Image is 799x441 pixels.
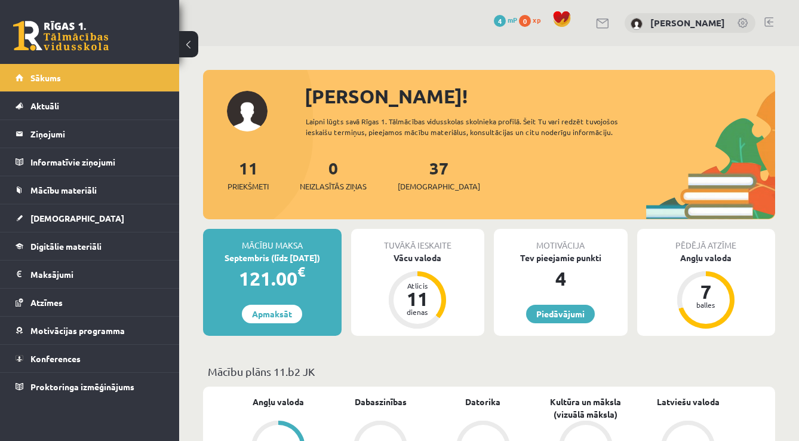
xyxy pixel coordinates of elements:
[637,252,776,264] div: Angļu valoda
[351,252,485,264] div: Vācu valoda
[30,297,63,308] span: Atzīmes
[533,15,540,24] span: xp
[305,82,775,111] div: [PERSON_NAME]!
[30,381,134,392] span: Proktoringa izmēģinājums
[30,213,124,223] span: [DEMOGRAPHIC_DATA]
[30,148,164,176] legend: Informatīvie ziņojumi
[16,148,164,176] a: Informatīvie ziņojumi
[30,185,97,195] span: Mācību materiāli
[494,229,628,252] div: Motivācija
[13,21,109,51] a: Rīgas 1. Tālmācības vidusskola
[399,289,435,308] div: 11
[16,92,164,120] a: Aktuāli
[355,396,407,408] a: Dabaszinības
[637,252,776,330] a: Angļu valoda 7 balles
[688,301,724,308] div: balles
[398,157,480,192] a: 37[DEMOGRAPHIC_DATA]
[519,15,531,27] span: 0
[16,64,164,91] a: Sākums
[306,116,649,137] div: Laipni lūgts savā Rīgas 1. Tālmācības vidusskolas skolnieka profilā. Šeit Tu vari redzēt tuvojošo...
[534,396,637,421] a: Kultūra un māksla (vizuālā māksla)
[300,157,367,192] a: 0Neizlasītās ziņas
[16,317,164,344] a: Motivācijas programma
[637,229,776,252] div: Pēdējā atzīme
[399,308,435,316] div: dienas
[494,15,517,24] a: 4 mP
[16,176,164,204] a: Mācību materiāli
[16,261,164,288] a: Maksājumi
[242,305,302,323] a: Apmaksāt
[208,363,770,379] p: Mācību plāns 11.b2 JK
[494,252,628,264] div: Tev pieejamie punkti
[300,180,367,192] span: Neizlasītās ziņas
[16,289,164,316] a: Atzīmes
[16,373,164,400] a: Proktoringa izmēģinājums
[30,325,125,336] span: Motivācijas programma
[30,241,102,252] span: Digitālie materiāli
[351,229,485,252] div: Tuvākā ieskaite
[30,261,164,288] legend: Maksājumi
[398,180,480,192] span: [DEMOGRAPHIC_DATA]
[494,264,628,293] div: 4
[16,232,164,260] a: Digitālie materiāli
[16,204,164,232] a: [DEMOGRAPHIC_DATA]
[688,282,724,301] div: 7
[526,305,595,323] a: Piedāvājumi
[399,282,435,289] div: Atlicis
[297,263,305,280] span: €
[16,345,164,372] a: Konferences
[203,252,342,264] div: Septembris (līdz [DATE])
[30,100,59,111] span: Aktuāli
[657,396,720,408] a: Latviešu valoda
[203,229,342,252] div: Mācību maksa
[30,120,164,148] legend: Ziņojumi
[351,252,485,330] a: Vācu valoda Atlicis 11 dienas
[650,17,725,29] a: [PERSON_NAME]
[203,264,342,293] div: 121.00
[465,396,500,408] a: Datorika
[30,72,61,83] span: Sākums
[253,396,304,408] a: Angļu valoda
[631,18,643,30] img: Laura Liepiņa
[30,353,81,364] span: Konferences
[16,120,164,148] a: Ziņojumi
[228,180,269,192] span: Priekšmeti
[228,157,269,192] a: 11Priekšmeti
[519,15,546,24] a: 0 xp
[508,15,517,24] span: mP
[494,15,506,27] span: 4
